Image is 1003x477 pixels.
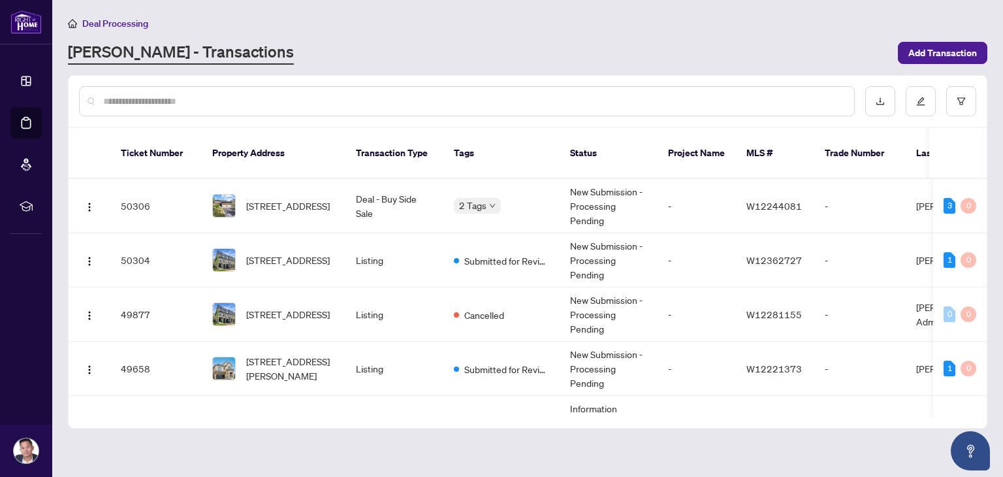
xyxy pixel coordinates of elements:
[14,438,39,463] img: Profile Icon
[79,304,100,325] button: Logo
[79,195,100,216] button: Logo
[814,233,906,288] td: -
[110,342,202,396] td: 49658
[443,128,560,179] th: Tags
[944,252,955,268] div: 1
[84,310,95,321] img: Logo
[876,97,885,106] span: download
[464,308,504,322] span: Cancelled
[814,396,906,465] td: -
[560,179,658,233] td: New Submission - Processing Pending
[658,288,736,342] td: -
[202,128,345,179] th: Property Address
[946,86,976,116] button: filter
[79,358,100,379] button: Logo
[246,307,330,321] span: [STREET_ADDRESS]
[464,254,549,268] span: Submitted for Review
[814,128,906,179] th: Trade Number
[944,361,955,376] div: 1
[944,306,955,322] div: 0
[110,179,202,233] td: 50306
[951,431,990,470] button: Open asap
[110,288,202,342] td: 49877
[658,342,736,396] td: -
[560,233,658,288] td: New Submission - Processing Pending
[110,233,202,288] td: 50304
[464,362,549,376] span: Submitted for Review
[345,288,443,342] td: Listing
[865,86,895,116] button: download
[213,303,235,325] img: thumbnail-img
[345,342,443,396] td: Listing
[79,250,100,271] button: Logo
[560,128,658,179] th: Status
[898,42,987,64] button: Add Transaction
[814,288,906,342] td: -
[658,233,736,288] td: -
[746,200,802,212] span: W12244081
[736,128,814,179] th: MLS #
[658,396,736,465] td: -
[560,396,658,465] td: Information Updated - Processing Pending
[110,396,202,465] td: 49208
[345,179,443,233] td: Deal - Buy Side Sale
[560,342,658,396] td: New Submission - Processing Pending
[658,128,736,179] th: Project Name
[961,252,976,268] div: 0
[459,198,486,213] span: 2 Tags
[345,233,443,288] td: Listing
[246,354,335,383] span: [STREET_ADDRESS][PERSON_NAME]
[68,19,77,28] span: home
[246,253,330,267] span: [STREET_ADDRESS]
[84,365,95,375] img: Logo
[746,363,802,374] span: W12221373
[489,203,496,209] span: down
[961,306,976,322] div: 0
[213,195,235,217] img: thumbnail-img
[908,42,977,63] span: Add Transaction
[560,288,658,342] td: New Submission - Processing Pending
[84,256,95,267] img: Logo
[814,342,906,396] td: -
[84,202,95,212] img: Logo
[746,308,802,320] span: W12281155
[746,254,802,266] span: W12362727
[345,128,443,179] th: Transaction Type
[82,18,148,29] span: Deal Processing
[68,41,294,65] a: [PERSON_NAME] - Transactions
[906,86,936,116] button: edit
[944,198,955,214] div: 3
[961,198,976,214] div: 0
[110,128,202,179] th: Ticket Number
[658,179,736,233] td: -
[246,416,335,444] span: [STREET_ADDRESS][PERSON_NAME]
[213,357,235,380] img: thumbnail-img
[345,396,443,465] td: Deal - Sell Side Sale
[957,97,966,106] span: filter
[10,10,42,34] img: logo
[246,199,330,213] span: [STREET_ADDRESS]
[961,361,976,376] div: 0
[814,179,906,233] td: -
[916,97,925,106] span: edit
[213,249,235,271] img: thumbnail-img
